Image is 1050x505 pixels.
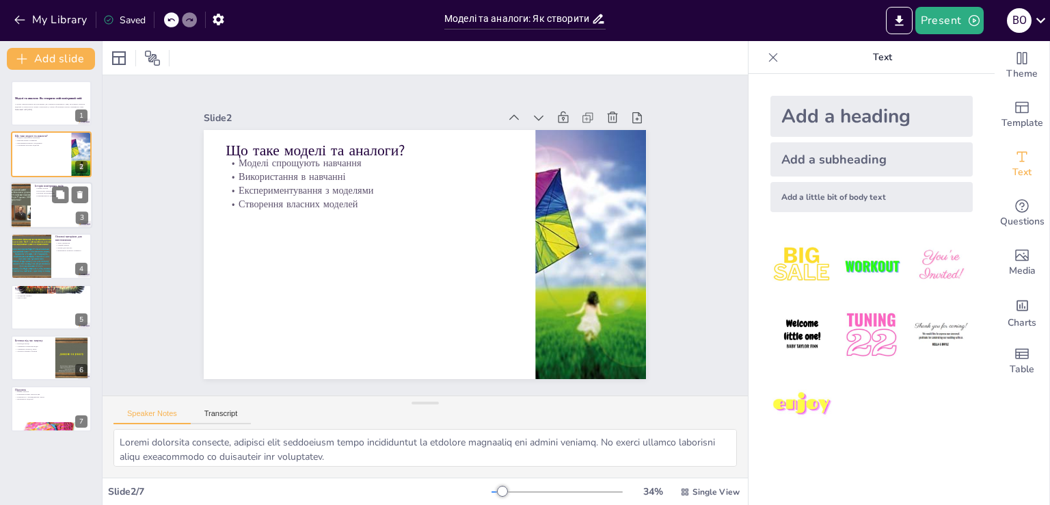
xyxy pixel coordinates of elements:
[55,247,87,250] p: Нитки для запуску
[113,409,191,424] button: Speaker Notes
[103,14,146,27] div: Saved
[15,391,87,393] p: Цікаве заняття
[226,197,514,211] p: Створення власних моделей
[226,140,514,161] p: Що таке моделі та аналоги?
[15,286,87,290] p: Кроки для створення повітряного змія
[11,285,92,330] div: 5
[75,364,87,376] div: 6
[55,249,87,252] p: Важливість кожного елемента
[995,238,1049,287] div: Add images, graphics, shapes or video
[15,144,68,146] p: Створення власних моделей
[995,337,1049,386] div: Add a table
[15,398,87,401] p: Важливість моделей
[15,133,68,138] p: Що таке моделі та аналоги?
[15,136,68,139] p: Моделі спрощують навчання
[1010,362,1034,377] span: Table
[15,345,51,348] p: Уникання електропроводів
[113,429,737,467] textarea: Loremi dolorsita consecte, adipisci elit seddoeiusm tempo incididuntut la etdolore magnaaliq eni ...
[886,7,913,34] button: Export to PowerPoint
[108,47,130,69] div: Layout
[1008,315,1036,331] span: Charts
[15,294,87,297] p: Складання каркасу
[784,41,981,74] p: Text
[909,303,973,367] img: 6.jpeg
[636,485,669,498] div: 34 %
[7,48,95,70] button: Add slide
[15,139,68,142] p: Використання в навчанні
[15,388,87,392] p: Підсумок
[15,97,82,101] strong: Моделі та аналоги: Як створити свій повітряний змій
[995,140,1049,189] div: Add text boxes
[995,287,1049,337] div: Add charts and graphs
[15,296,87,299] p: Запуск змія
[915,7,984,34] button: Present
[839,303,903,367] img: 5.jpeg
[444,9,591,29] input: Insert title
[15,396,87,399] p: Корисність у повсякденному житті
[995,189,1049,238] div: Get real-time input from your audience
[72,186,88,203] button: Delete Slide
[909,234,973,298] img: 3.jpeg
[35,190,88,192] p: Культурне значення
[226,156,514,170] p: Моделі спрощують навчання
[15,393,87,396] p: Навчання новим технологіям
[11,386,92,431] div: 7
[1001,116,1043,131] span: Template
[10,9,93,31] button: My Library
[144,50,161,66] span: Position
[15,348,51,350] p: Уникання сильного вітру
[15,343,51,346] p: Безлюдні місця
[770,182,973,212] div: Add a little bit of body text
[76,211,88,224] div: 3
[995,90,1049,140] div: Add ready made slides
[15,142,68,144] p: Експериментування з моделями
[770,373,834,437] img: 7.jpeg
[10,182,92,229] div: 3
[770,96,973,137] div: Add a heading
[108,485,492,498] div: Slide 2 / 7
[1009,263,1036,279] span: Media
[770,142,973,177] div: Add a subheading
[11,233,92,279] div: 4
[839,234,903,298] img: 2.jpeg
[35,194,88,197] p: Різноманітність дизайну
[770,303,834,367] img: 4.jpeg
[1006,66,1038,81] span: Theme
[35,187,88,190] p: Давня історія
[35,184,88,188] p: Історія повітряних зміїв
[52,186,68,203] button: Duplicate Slide
[15,339,51,343] p: Безпека під час запуску
[15,350,51,353] p: Загальні правила безпеки
[15,289,87,292] p: Вибір дизайну
[1012,165,1032,180] span: Text
[11,335,92,380] div: 6
[15,108,87,111] p: Generated with [URL]
[55,242,87,244] p: Легкі матеріали
[55,235,87,242] p: Основні матеріали для виготовлення
[55,244,87,247] p: Міцний каркас
[226,170,514,183] p: Використання в навчанні
[35,192,88,195] p: Наукові експерименти
[11,81,92,126] div: 1
[15,103,87,108] p: У цьому презентуванні ми розглянемо, як створити повітряного змія, зрозуміємо поняття моделей та ...
[75,263,87,275] div: 4
[191,409,252,424] button: Transcript
[11,131,92,177] div: 2
[204,112,498,125] div: Slide 2
[1007,7,1032,34] button: B O
[75,313,87,326] div: 5
[15,292,87,294] p: Збір матеріалів
[75,161,87,173] div: 2
[770,234,834,298] img: 1.jpeg
[995,41,1049,90] div: Change the overall theme
[75,109,87,122] div: 1
[692,487,740,497] span: Single View
[1000,214,1045,229] span: Questions
[226,183,514,197] p: Експериментування з моделями
[1007,8,1032,33] div: B O
[75,415,87,428] div: 7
